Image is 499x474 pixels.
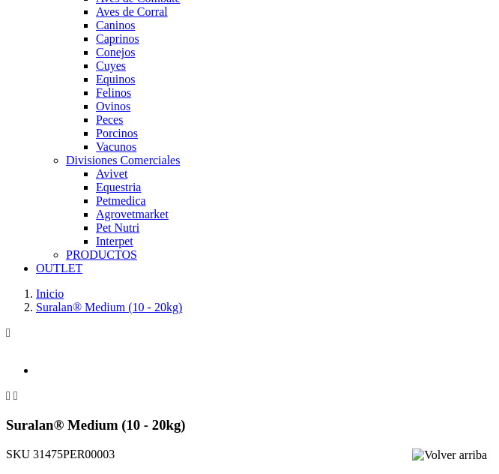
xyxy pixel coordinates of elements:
[6,417,493,433] h1: Suralan® Medium (10 - 20kg)
[96,235,133,247] a: Interpet
[66,154,180,166] a: Divisiones Comerciales
[96,59,126,72] a: Cuyes
[96,46,135,58] a: Conejos
[6,448,493,461] p: SKU 31475PER00003
[96,208,169,220] a: Agrovetmarket
[96,100,130,112] a: Ovinos
[96,167,127,180] a: Avivet
[96,113,123,126] a: Peces
[96,181,141,193] a: Equestria
[96,127,138,139] a: Porcinos
[96,32,139,45] a: Caprinos
[96,5,168,18] a: Aves de Corral
[6,389,10,402] i: 
[36,262,82,274] a: OUTLET
[412,448,487,462] img: Volver arriba
[96,140,136,153] a: Vacunos
[96,19,135,31] a: Caninos
[96,194,146,207] a: Petmedica
[96,73,135,85] a: Equinos
[96,221,139,234] a: Pet Nutri
[96,86,131,99] a: Felinos
[6,326,10,339] i: 
[36,301,182,313] a: Suralan® Medium (10 - 20kg)
[66,248,137,261] a: PRODUCTOS
[13,389,18,402] i: 
[36,287,64,300] a: Inicio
